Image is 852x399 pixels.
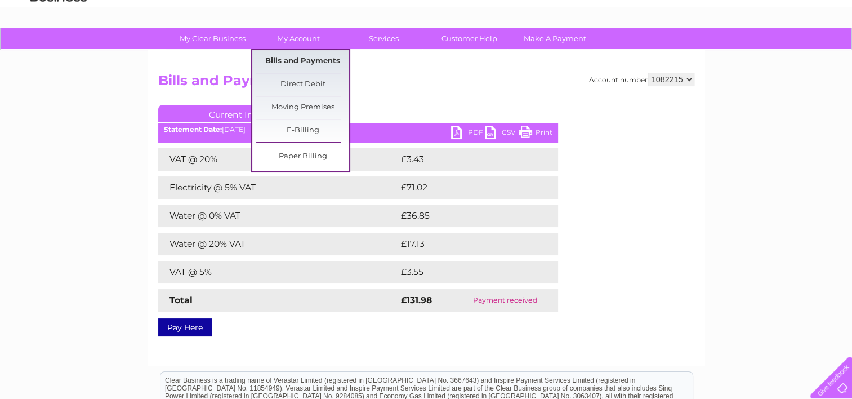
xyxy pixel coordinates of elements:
[398,205,536,227] td: £36.85
[398,233,532,255] td: £17.13
[158,73,694,94] h2: Bills and Payments
[508,28,601,49] a: Make A Payment
[158,318,212,336] a: Pay Here
[453,289,557,312] td: Payment received
[401,295,432,305] strong: £131.98
[166,28,259,49] a: My Clear Business
[256,145,349,168] a: Paper Billing
[158,126,558,134] div: [DATE]
[713,48,747,56] a: Telecoms
[337,28,430,49] a: Services
[589,73,694,86] div: Account number
[682,48,707,56] a: Energy
[158,105,327,122] a: Current Invoice
[252,28,345,49] a: My Account
[654,48,675,56] a: Water
[256,50,349,73] a: Bills and Payments
[169,295,193,305] strong: Total
[815,48,841,56] a: Log out
[256,96,349,119] a: Moving Premises
[451,126,485,142] a: PDF
[158,148,398,171] td: VAT @ 20%
[398,148,532,171] td: £3.43
[423,28,516,49] a: Customer Help
[160,6,693,55] div: Clear Business is a trading name of Verastar Limited (registered in [GEOGRAPHIC_DATA] No. 3667643...
[158,205,398,227] td: Water @ 0% VAT
[398,261,532,283] td: £3.55
[256,119,349,142] a: E-Billing
[519,126,552,142] a: Print
[777,48,805,56] a: Contact
[754,48,770,56] a: Blog
[485,126,519,142] a: CSV
[30,29,87,64] img: logo.png
[158,233,398,255] td: Water @ 20% VAT
[158,261,398,283] td: VAT @ 5%
[158,176,398,199] td: Electricity @ 5% VAT
[640,6,717,20] a: 0333 014 3131
[398,176,534,199] td: £71.02
[164,125,222,134] b: Statement Date:
[256,73,349,96] a: Direct Debit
